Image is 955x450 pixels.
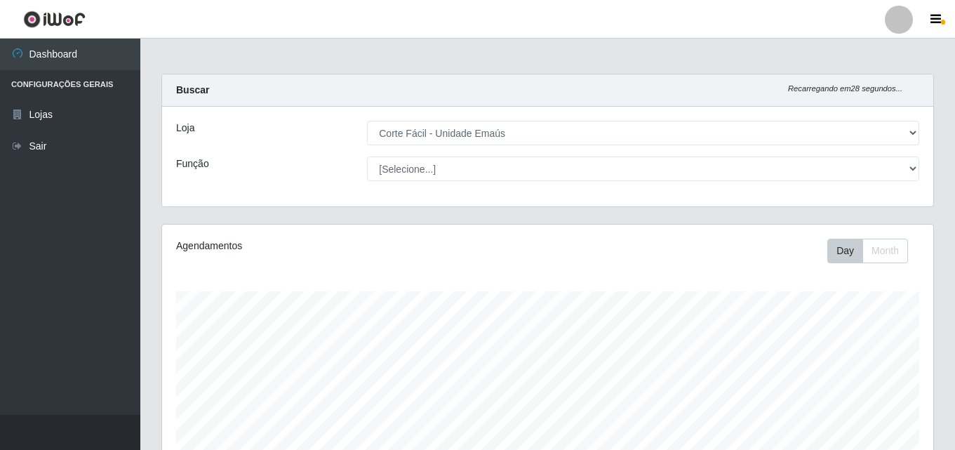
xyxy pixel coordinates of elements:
[827,239,863,263] button: Day
[788,84,902,93] i: Recarregando em 28 segundos...
[23,11,86,28] img: CoreUI Logo
[862,239,908,263] button: Month
[176,121,194,135] label: Loja
[827,239,919,263] div: Toolbar with button groups
[176,84,209,95] strong: Buscar
[176,157,209,171] label: Função
[176,239,474,253] div: Agendamentos
[827,239,908,263] div: First group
